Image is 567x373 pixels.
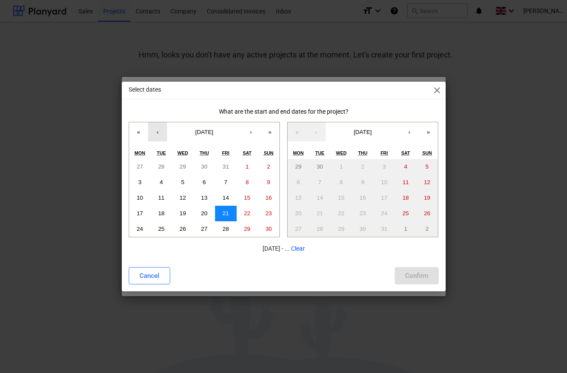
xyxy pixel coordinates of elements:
[404,163,407,170] abbr: 4 October 2025
[361,163,364,170] abbr: 2 October 2025
[151,190,172,206] button: 11 November 2025
[383,163,386,170] abbr: 3 October 2025
[422,150,432,156] abbr: Sunday
[395,221,417,237] button: 1 November 2025
[158,226,165,232] abbr: 25 November 2025
[258,190,279,206] button: 16 November 2025
[195,129,213,135] span: [DATE]
[158,163,165,170] abbr: 28 October 2025
[151,175,172,190] button: 4 November 2025
[340,163,343,170] abbr: 1 October 2025
[318,179,321,185] abbr: 7 October 2025
[158,194,165,201] abbr: 11 November 2025
[266,194,272,201] abbr: 16 November 2025
[401,150,410,156] abbr: Saturday
[246,163,249,170] abbr: 1 November 2025
[400,122,419,141] button: ›
[136,226,143,232] abbr: 24 November 2025
[258,175,279,190] button: 9 November 2025
[138,179,141,185] abbr: 3 November 2025
[267,179,270,185] abbr: 9 November 2025
[129,244,439,253] p: [DATE] - ...
[330,221,352,237] button: 29 October 2025
[404,226,407,232] abbr: 1 November 2025
[172,206,193,221] button: 19 November 2025
[222,210,229,217] abbr: 21 November 2025
[424,194,431,201] abbr: 19 October 2025
[395,206,417,221] button: 25 October 2025
[419,122,438,141] button: »
[180,226,186,232] abbr: 26 November 2025
[402,210,409,217] abbr: 25 October 2025
[330,175,352,190] button: 8 October 2025
[424,210,431,217] abbr: 26 October 2025
[139,270,159,281] div: Cancel
[307,122,326,141] button: ‹
[237,175,258,190] button: 8 November 2025
[215,159,237,175] button: 31 October 2025
[215,190,237,206] button: 14 November 2025
[395,159,417,175] button: 4 October 2025
[264,150,273,156] abbr: Sunday
[160,179,163,185] abbr: 4 November 2025
[260,122,279,141] button: »
[295,210,301,217] abbr: 20 October 2025
[309,159,331,175] button: 30 September 2025
[381,194,387,201] abbr: 17 October 2025
[360,210,366,217] abbr: 23 October 2025
[395,190,417,206] button: 18 October 2025
[338,194,345,201] abbr: 15 October 2025
[237,221,258,237] button: 29 November 2025
[151,221,172,237] button: 25 November 2025
[293,150,304,156] abbr: Monday
[158,210,165,217] abbr: 18 November 2025
[237,159,258,175] button: 1 November 2025
[266,226,272,232] abbr: 30 November 2025
[402,194,409,201] abbr: 18 October 2025
[381,210,387,217] abbr: 24 October 2025
[180,163,186,170] abbr: 29 October 2025
[354,129,372,135] span: [DATE]
[288,159,309,175] button: 29 September 2025
[172,221,193,237] button: 26 November 2025
[416,175,438,190] button: 12 October 2025
[129,190,151,206] button: 10 November 2025
[201,210,208,217] abbr: 20 November 2025
[136,163,143,170] abbr: 27 October 2025
[180,194,186,201] abbr: 12 November 2025
[352,159,374,175] button: 2 October 2025
[244,194,250,201] abbr: 15 November 2025
[201,226,208,232] abbr: 27 November 2025
[172,175,193,190] button: 5 November 2025
[193,190,215,206] button: 13 November 2025
[352,221,374,237] button: 30 October 2025
[309,206,331,221] button: 21 October 2025
[193,175,215,190] button: 6 November 2025
[424,179,431,185] abbr: 12 October 2025
[295,226,301,232] abbr: 27 October 2025
[215,175,237,190] button: 7 November 2025
[172,159,193,175] button: 29 October 2025
[309,175,331,190] button: 7 October 2025
[148,122,167,141] button: ‹
[425,226,428,232] abbr: 2 November 2025
[338,226,345,232] abbr: 29 October 2025
[222,150,229,156] abbr: Friday
[288,190,309,206] button: 13 October 2025
[309,221,331,237] button: 28 October 2025
[201,194,208,201] abbr: 13 November 2025
[224,179,227,185] abbr: 7 November 2025
[181,179,184,185] abbr: 5 November 2025
[297,179,300,185] abbr: 6 October 2025
[151,159,172,175] button: 28 October 2025
[201,163,208,170] abbr: 30 October 2025
[317,194,323,201] abbr: 14 October 2025
[288,206,309,221] button: 20 October 2025
[193,206,215,221] button: 20 November 2025
[246,179,249,185] abbr: 8 November 2025
[193,159,215,175] button: 30 October 2025
[266,210,272,217] abbr: 23 November 2025
[243,150,251,156] abbr: Saturday
[338,210,345,217] abbr: 22 October 2025
[258,206,279,221] button: 23 November 2025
